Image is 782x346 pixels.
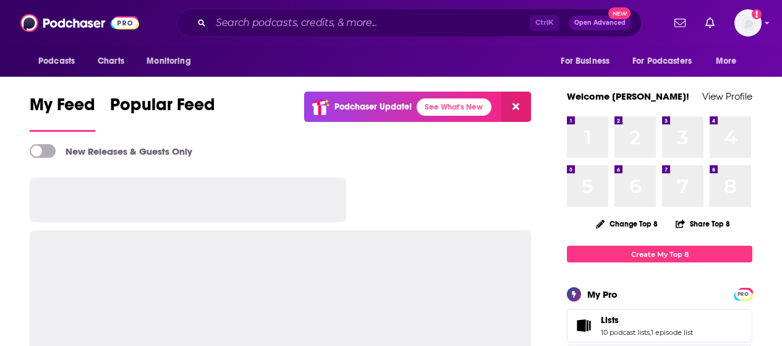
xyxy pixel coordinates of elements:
a: Welcome [PERSON_NAME]! [567,90,689,102]
button: open menu [552,50,625,73]
span: , [650,328,651,337]
svg: Add a profile image [752,9,762,19]
span: Charts [98,53,124,70]
span: More [716,53,737,70]
button: Show profile menu [734,9,762,37]
input: Search podcasts, credits, & more... [211,13,530,33]
a: Charts [90,50,132,73]
button: Open AdvancedNew [569,15,631,30]
a: 10 podcast lists [601,328,650,337]
div: My Pro [587,288,618,300]
div: Search podcasts, credits, & more... [177,9,642,37]
span: Monitoring [147,53,190,70]
img: User Profile [734,9,762,37]
button: Change Top 8 [589,216,665,231]
span: Lists [601,314,619,326]
span: My Feed [30,94,95,123]
span: New [608,7,631,19]
span: Popular Feed [110,94,215,123]
a: New Releases & Guests Only [30,144,192,158]
a: PRO [736,289,750,298]
span: For Business [561,53,610,70]
a: Lists [601,314,693,326]
a: My Feed [30,94,95,132]
span: Open Advanced [574,20,626,26]
button: open menu [138,50,206,73]
a: See What's New [417,98,491,116]
span: Lists [567,309,752,342]
img: Podchaser - Follow, Share and Rate Podcasts [20,11,139,35]
a: Show notifications dropdown [669,12,691,33]
a: Create My Top 8 [567,246,752,262]
a: Lists [571,317,596,334]
a: View Profile [702,90,752,102]
a: 1 episode list [651,328,693,337]
p: Podchaser Update! [334,102,412,112]
a: Popular Feed [110,94,215,132]
span: Ctrl K [530,15,559,31]
button: open menu [624,50,710,73]
button: open menu [707,50,752,73]
button: Share Top 8 [675,212,731,236]
a: Show notifications dropdown [700,12,720,33]
span: PRO [736,290,750,299]
span: Podcasts [38,53,75,70]
span: Logged in as mindyn [734,9,762,37]
button: open menu [30,50,91,73]
span: For Podcasters [632,53,692,70]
